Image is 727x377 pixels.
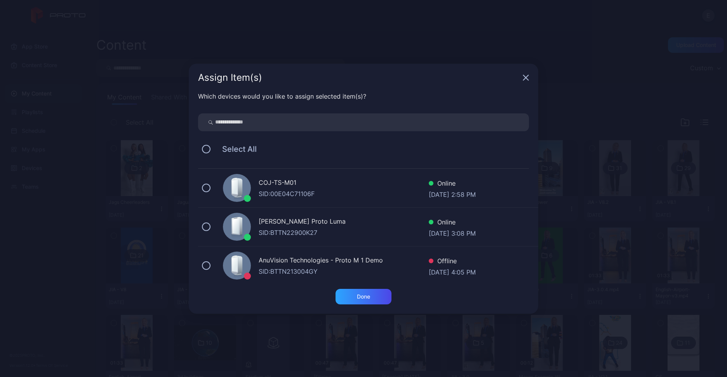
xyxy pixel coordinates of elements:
div: Which devices would you like to assign selected item(s)? [198,92,529,101]
div: Assign Item(s) [198,73,520,82]
button: Done [336,289,391,304]
div: SID: 00E04C71106F [259,189,429,198]
div: [DATE] 3:08 PM [429,229,476,236]
div: [DATE] 2:58 PM [429,190,476,198]
div: COJ-TS-M01 [259,178,429,189]
div: Online [429,217,476,229]
div: Online [429,179,476,190]
div: [DATE] 4:05 PM [429,268,476,275]
span: Select All [214,144,257,154]
div: Done [357,294,370,300]
div: Offline [429,256,476,268]
div: SID: BTTN22900K27 [259,228,429,237]
div: [PERSON_NAME] Proto Luma [259,217,429,228]
div: SID: BTTN213004GY [259,267,429,276]
div: AnuVision Technologies - Proto M 1 Demo [259,255,429,267]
